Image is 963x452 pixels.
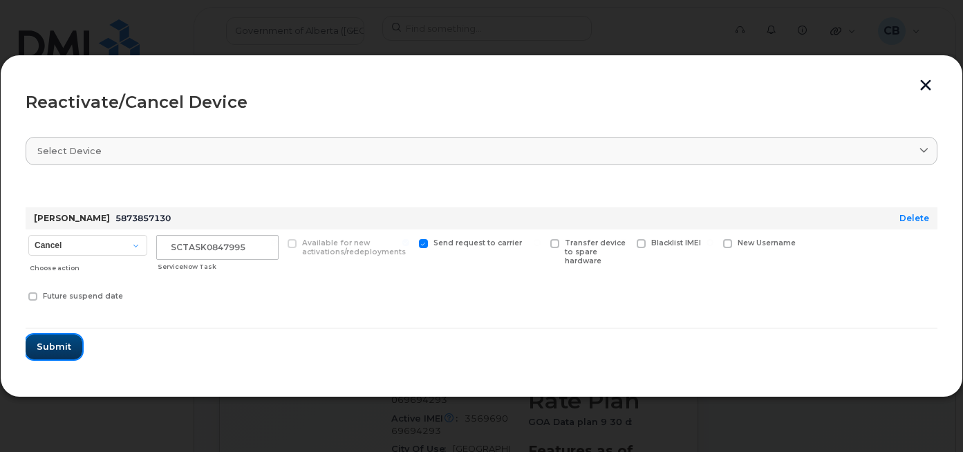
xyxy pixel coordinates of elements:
[302,238,406,256] span: Available for new activations/redeployments
[402,239,409,246] input: Send request to carrier
[738,238,796,247] span: New Username
[156,235,279,260] input: ServiceNow Task
[534,239,541,246] input: Transfer device to spare hardware
[565,238,626,265] span: Transfer device to spare hardware
[158,261,279,272] div: ServiceNow Task
[651,238,701,247] span: Blacklist IMEI
[620,239,627,246] input: Blacklist IMEI
[271,239,278,246] input: Available for new activations/redeployments
[26,94,937,111] div: Reactivate/Cancel Device
[707,239,713,246] input: New Username
[433,238,522,247] span: Send request to carrier
[899,213,929,223] a: Delete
